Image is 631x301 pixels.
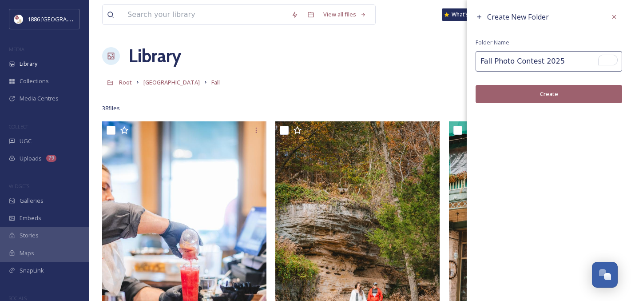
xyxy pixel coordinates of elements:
span: Maps [20,249,34,257]
span: [GEOGRAPHIC_DATA] [143,78,200,86]
span: Root [119,78,132,86]
div: 79 [46,155,56,162]
span: UGC [20,137,32,145]
button: Create [476,85,622,103]
span: Collections [20,77,49,85]
span: Media Centres [20,94,59,103]
button: Open Chat [592,262,618,288]
span: COLLECT [9,123,28,130]
span: SnapLink [20,266,44,275]
a: Library [129,43,181,69]
span: WIDGETS [9,183,29,189]
a: [GEOGRAPHIC_DATA] [143,77,200,88]
span: Stories [20,231,39,240]
span: Uploads [20,154,42,163]
a: What's New [442,8,486,21]
img: logos.png [14,15,23,24]
span: Folder Name [476,38,509,47]
input: Search your library [123,5,287,24]
span: Embeds [20,214,41,222]
a: Root [119,77,132,88]
a: View all files [319,6,371,23]
span: 38 file s [102,104,120,112]
span: Create New Folder [487,12,549,22]
span: Fall [211,78,220,86]
input: To enrich screen reader interactions, please activate Accessibility in Grammarly extension settings [476,51,622,72]
span: Library [20,60,37,68]
a: Fall [211,77,220,88]
span: Galleries [20,197,44,205]
span: MEDIA [9,46,24,52]
span: 1886 [GEOGRAPHIC_DATA] [28,15,98,23]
